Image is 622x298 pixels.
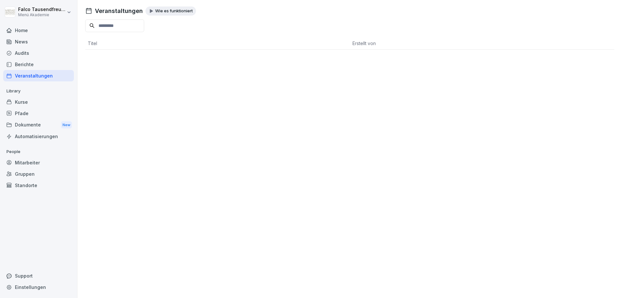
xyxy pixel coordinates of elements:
[3,119,74,131] div: Dokumente
[3,157,74,168] a: Mitarbeiter
[3,180,74,191] a: Standorte
[3,86,74,96] p: Library
[3,70,74,81] a: Veranstaltungen
[3,147,74,157] p: People
[18,13,65,17] p: Menü Akademie
[61,121,72,129] div: New
[88,41,97,46] span: Titel
[3,25,74,36] a: Home
[3,168,74,180] a: Gruppen
[3,281,74,293] a: Einstellungen
[352,41,376,46] span: Erstellt von
[3,47,74,59] a: Audits
[3,119,74,131] a: DokumenteNew
[3,59,74,70] a: Berichte
[155,8,193,14] p: Wie es funktioniert
[3,270,74,281] div: Support
[3,108,74,119] a: Pfade
[3,96,74,108] a: Kurse
[95,6,143,15] h1: Veranstaltungen
[3,36,74,47] a: News
[18,7,65,12] p: Falco Tausendfreund
[3,131,74,142] a: Automatisierungen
